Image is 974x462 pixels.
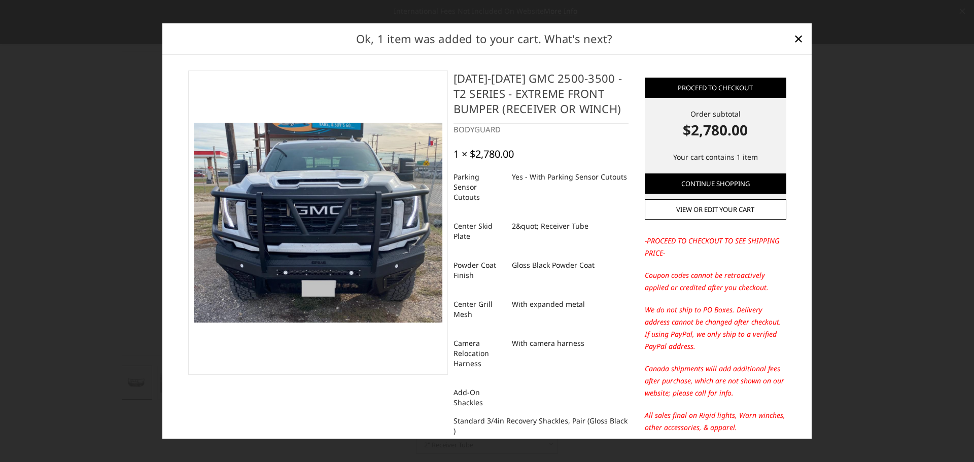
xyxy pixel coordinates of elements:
[645,151,786,163] p: Your cart contains 1 item
[645,109,786,140] div: Order subtotal
[454,256,504,285] dt: Powder Coat Finish
[645,173,786,194] a: Continue Shopping
[454,383,504,412] dt: Add-On Shackles
[194,123,442,323] img: 2024-2025 GMC 2500-3500 - T2 Series - Extreme Front Bumper (receiver or winch)
[512,217,588,235] dd: 2&quot; Receiver Tube
[512,334,584,352] dd: With camera harness
[512,256,595,274] dd: Gloss Black Powder Coat
[454,148,514,160] div: 1 × $2,780.00
[454,334,504,373] dt: Camera Relocation Harness
[645,409,786,434] p: All sales final on Rigid lights, Warn winches, other accessories, & apparel.
[454,295,504,324] dt: Center Grill Mesh
[645,199,786,220] a: View or edit your cart
[454,217,504,245] dt: Center Skid Plate
[454,70,629,124] h4: [DATE]-[DATE] GMC 2500-3500 - T2 Series - Extreme Front Bumper (receiver or winch)
[794,27,803,49] span: ×
[512,295,585,313] dd: With expanded metal
[645,363,786,399] p: Canada shipments will add additional fees after purchase, which are not shown on our website; ple...
[454,124,629,135] div: BODYGUARD
[645,78,786,98] a: Proceed to checkout
[645,119,786,140] strong: $2,780.00
[790,30,807,47] a: Close
[454,168,504,206] dt: Parking Sensor Cutouts
[179,30,790,47] h2: Ok, 1 item was added to your cart. What's next?
[645,235,786,259] p: -PROCEED TO CHECKOUT TO SEE SHIPPING PRICE-
[645,269,786,294] p: Coupon codes cannot be retroactively applied or credited after you checkout.
[645,304,786,352] p: We do not ship to PO Boxes. Delivery address cannot be changed after checkout. If using PayPal, w...
[512,168,627,186] dd: Yes - With Parking Sensor Cutouts
[454,412,629,440] dd: Standard 3/4in Recovery Shackles, Pair (Gloss Black )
